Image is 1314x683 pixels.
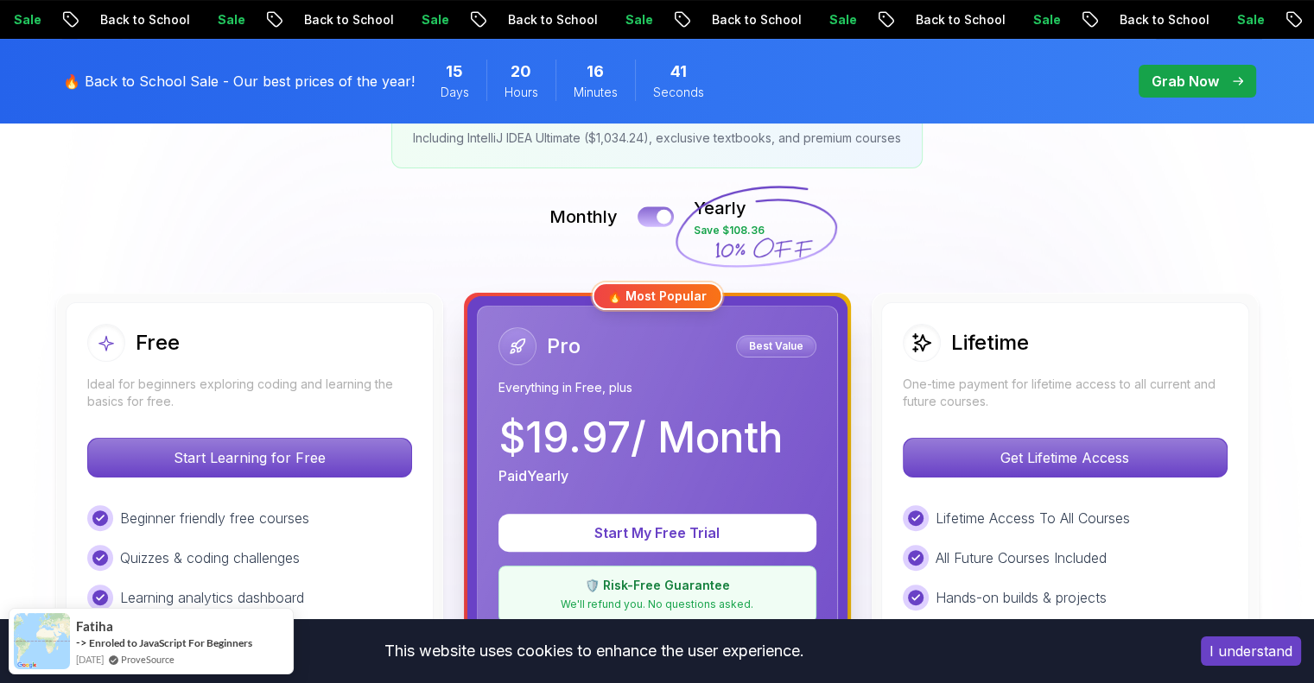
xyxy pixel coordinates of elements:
[951,329,1029,357] h2: Lifetime
[1152,71,1219,92] p: Grab Now
[498,514,816,552] button: Start My Free Trial
[904,439,1227,477] p: Get Lifetime Access
[936,587,1107,608] p: Hands-on builds & projects
[498,379,816,396] p: Everything in Free, plus
[136,11,191,28] p: Sale
[903,449,1228,466] a: Get Lifetime Access
[340,11,395,28] p: Sale
[63,71,415,92] p: 🔥 Back to School Sale - Our best prices of the year!
[1038,11,1155,28] p: Back to School
[446,60,463,84] span: 15 Days
[549,205,618,229] p: Monthly
[87,376,412,410] p: Ideal for beginners exploring coding and learning the basics for free.
[89,636,252,649] a: Enroled to JavaScript For Beginners
[1201,636,1301,666] button: Accept cookies
[510,577,805,594] p: 🛡️ Risk-Free Guarantee
[120,547,300,568] p: Quizzes & coding challenges
[413,130,901,147] p: Including IntelliJ IDEA Ultimate ($1,034.24), exclusive textbooks, and premium courses
[936,547,1107,568] p: All Future Courses Included
[136,329,180,357] h2: Free
[76,652,104,667] span: [DATE]
[426,11,543,28] p: Back to School
[587,60,604,84] span: 16 Minutes
[14,613,70,669] img: provesource social proof notification image
[498,465,568,486] p: Paid Yearly
[222,11,340,28] p: Back to School
[739,338,814,355] p: Best Value
[747,11,803,28] p: Sale
[670,60,687,84] span: 41 Seconds
[903,376,1228,410] p: One-time payment for lifetime access to all current and future courses.
[951,11,1006,28] p: Sale
[87,438,412,477] button: Start Learning for Free
[441,84,469,101] span: Days
[574,84,618,101] span: Minutes
[834,11,951,28] p: Back to School
[505,84,538,101] span: Hours
[543,11,599,28] p: Sale
[903,438,1228,477] button: Get Lifetime Access
[510,598,805,611] p: We'll refund you. No questions asked.
[88,439,411,477] p: Start Learning for Free
[121,652,175,667] a: ProveSource
[1155,11,1210,28] p: Sale
[498,417,783,458] p: $ 19.97 / Month
[76,636,87,649] span: ->
[76,619,113,634] span: Fatiha
[18,11,136,28] p: Back to School
[120,508,309,528] p: Beginner friendly free courses
[511,60,531,84] span: 20 Hours
[87,449,412,466] a: Start Learning for Free
[547,332,581,360] h2: Pro
[120,587,304,608] p: Learning analytics dashboard
[936,508,1130,528] p: Lifetime Access To All Courses
[519,522,796,543] p: Start My Free Trial
[13,632,1175,670] div: This website uses cookies to enhance the user experience.
[630,11,747,28] p: Back to School
[653,84,704,101] span: Seconds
